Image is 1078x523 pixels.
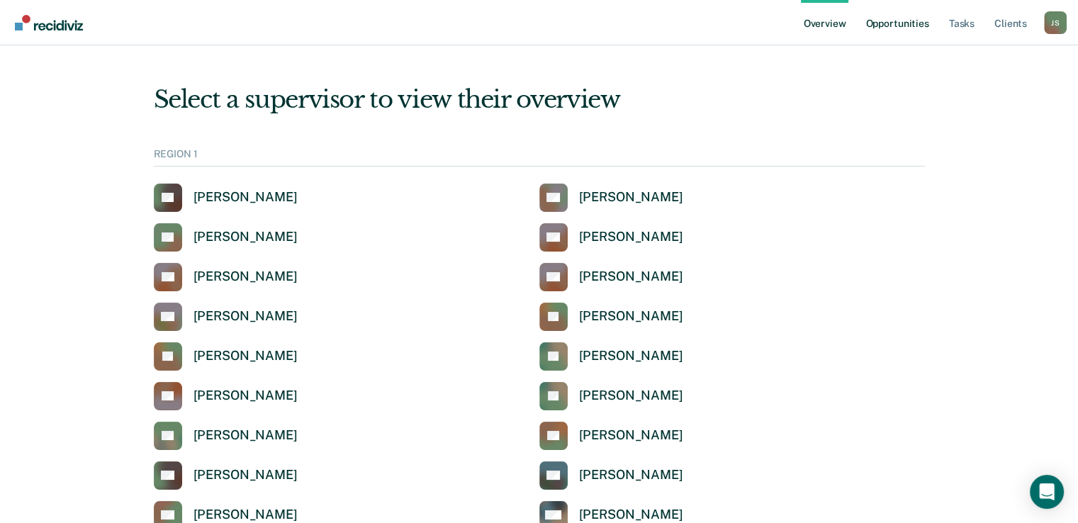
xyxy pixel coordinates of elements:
div: [PERSON_NAME] [193,269,298,285]
div: Open Intercom Messenger [1030,475,1064,509]
div: Select a supervisor to view their overview [154,85,925,114]
a: [PERSON_NAME] [539,422,683,450]
a: [PERSON_NAME] [539,184,683,212]
div: [PERSON_NAME] [193,507,298,523]
div: [PERSON_NAME] [193,229,298,245]
div: [PERSON_NAME] [579,348,683,364]
a: [PERSON_NAME] [539,342,683,371]
div: [PERSON_NAME] [579,507,683,523]
div: J S [1044,11,1067,34]
div: [PERSON_NAME] [193,348,298,364]
div: [PERSON_NAME] [579,308,683,325]
a: [PERSON_NAME] [539,461,683,490]
a: [PERSON_NAME] [539,303,683,331]
div: [PERSON_NAME] [193,308,298,325]
a: [PERSON_NAME] [154,263,298,291]
a: [PERSON_NAME] [154,342,298,371]
a: [PERSON_NAME] [154,303,298,331]
div: [PERSON_NAME] [579,388,683,404]
div: [PERSON_NAME] [193,189,298,206]
div: [PERSON_NAME] [579,229,683,245]
img: Recidiviz [15,15,83,30]
a: [PERSON_NAME] [539,382,683,410]
button: Profile dropdown button [1044,11,1067,34]
div: [PERSON_NAME] [193,427,298,444]
a: [PERSON_NAME] [154,184,298,212]
a: [PERSON_NAME] [154,422,298,450]
div: [PERSON_NAME] [579,189,683,206]
a: [PERSON_NAME] [154,382,298,410]
div: [PERSON_NAME] [193,467,298,483]
a: [PERSON_NAME] [539,263,683,291]
div: [PERSON_NAME] [579,269,683,285]
div: [PERSON_NAME] [579,427,683,444]
a: [PERSON_NAME] [154,223,298,252]
div: REGION 1 [154,148,925,167]
div: [PERSON_NAME] [193,388,298,404]
div: [PERSON_NAME] [579,467,683,483]
a: [PERSON_NAME] [154,461,298,490]
a: [PERSON_NAME] [539,223,683,252]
